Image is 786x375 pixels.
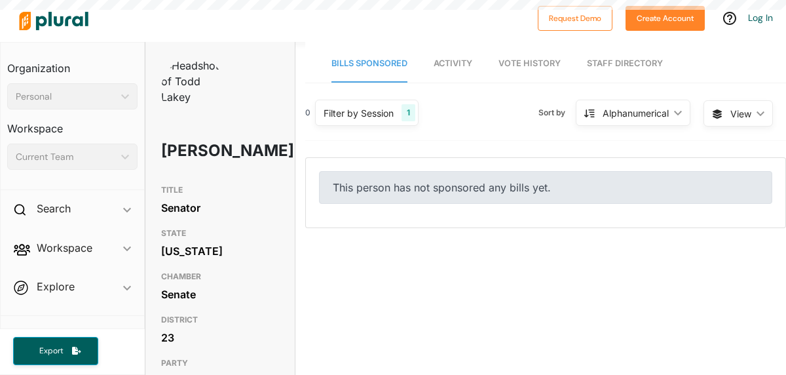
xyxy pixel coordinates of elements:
h2: Search [37,201,71,216]
div: 23 [161,328,279,347]
h3: CHAMBER [161,269,279,285]
h3: PARTY [161,355,279,371]
span: Activity [434,58,472,68]
span: Vote History [498,58,561,68]
h3: STATE [161,226,279,241]
div: 0 [305,107,310,119]
a: Create Account [626,10,705,24]
h3: Workspace [7,109,138,138]
a: Bills Sponsored [331,45,407,83]
h3: TITLE [161,182,279,198]
button: Request Demo [538,6,612,31]
a: Log In [748,12,773,24]
h3: Organization [7,49,138,78]
button: Create Account [626,6,705,31]
div: Personal [16,90,116,104]
img: Headshot of Todd Lakey [161,58,227,105]
div: Senate [161,285,279,304]
span: Export [30,345,72,357]
a: Request Demo [538,10,612,24]
div: 1 [402,104,415,121]
span: Sort by [538,107,576,119]
div: [US_STATE] [161,241,279,261]
div: Filter by Session [324,106,394,120]
div: Current Team [16,150,116,164]
div: Senator [161,198,279,218]
a: Activity [434,45,472,83]
h3: DISTRICT [161,312,279,328]
a: Vote History [498,45,561,83]
span: Bills Sponsored [331,58,407,68]
div: This person has not sponsored any bills yet. [319,171,772,204]
button: Export [13,337,98,365]
a: Staff Directory [587,45,663,83]
span: View [730,107,751,121]
h1: [PERSON_NAME] [161,131,232,170]
div: Alphanumerical [603,106,669,120]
